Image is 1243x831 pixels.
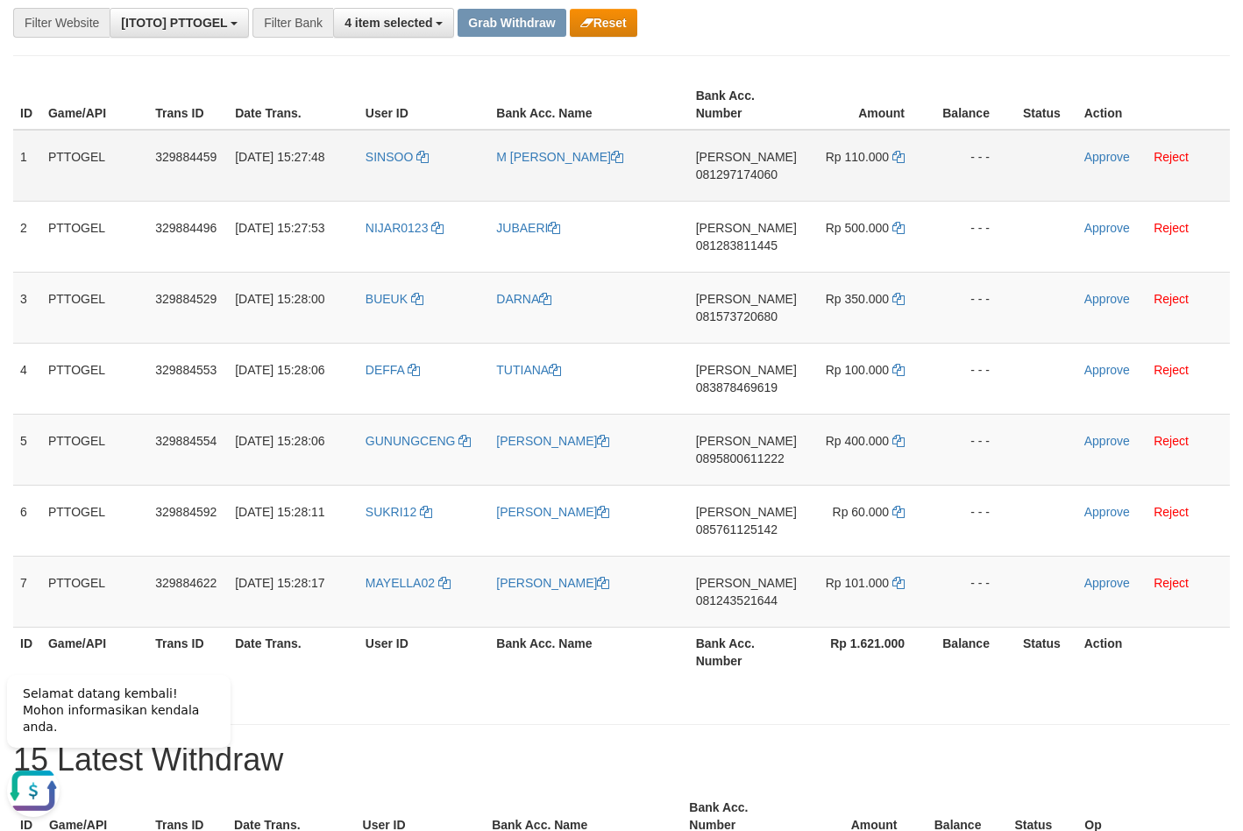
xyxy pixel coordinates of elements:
[931,485,1016,556] td: - - -
[892,150,905,164] a: Copy 110000 to clipboard
[366,150,413,164] span: SINSOO
[41,627,148,677] th: Game/API
[696,505,797,519] span: [PERSON_NAME]
[13,343,41,414] td: 4
[696,593,778,607] span: Copy 081243521644 to clipboard
[366,221,429,235] span: NIJAR0123
[1084,221,1130,235] a: Approve
[366,505,416,519] span: SUKRI12
[1016,627,1077,677] th: Status
[13,627,41,677] th: ID
[13,414,41,485] td: 5
[931,556,1016,627] td: - - -
[1154,505,1189,519] a: Reject
[366,221,444,235] a: NIJAR0123
[366,363,420,377] a: DEFFA
[235,150,324,164] span: [DATE] 15:27:48
[13,556,41,627] td: 7
[41,556,148,627] td: PTTOGEL
[826,150,889,164] span: Rp 110.000
[496,434,609,448] a: [PERSON_NAME]
[696,238,778,252] span: Copy 081283811445 to clipboard
[804,627,931,677] th: Rp 1.621.000
[1154,434,1189,448] a: Reject
[1154,363,1189,377] a: Reject
[1077,80,1230,130] th: Action
[892,363,905,377] a: Copy 100000 to clipboard
[496,221,560,235] a: JUBAERI
[804,80,931,130] th: Amount
[826,292,889,306] span: Rp 350.000
[696,363,797,377] span: [PERSON_NAME]
[155,221,217,235] span: 329884496
[23,27,199,75] span: Selamat datang kembali! Mohon informasikan kendala anda.
[13,272,41,343] td: 3
[696,522,778,536] span: Copy 085761125142 to clipboard
[931,414,1016,485] td: - - -
[155,505,217,519] span: 329884592
[235,221,324,235] span: [DATE] 15:27:53
[359,627,489,677] th: User ID
[235,576,324,590] span: [DATE] 15:28:17
[13,8,110,38] div: Filter Website
[366,576,435,590] span: MAYELLA02
[696,167,778,181] span: Copy 081297174060 to clipboard
[496,150,623,164] a: M [PERSON_NAME]
[931,80,1016,130] th: Balance
[235,363,324,377] span: [DATE] 15:28:06
[344,16,432,30] span: 4 item selected
[1084,434,1130,448] a: Approve
[892,221,905,235] a: Copy 500000 to clipboard
[228,80,359,130] th: Date Trans.
[689,80,804,130] th: Bank Acc. Number
[41,343,148,414] td: PTTOGEL
[892,292,905,306] a: Copy 350000 to clipboard
[696,576,797,590] span: [PERSON_NAME]
[7,105,60,158] button: Open LiveChat chat widget
[155,363,217,377] span: 329884553
[496,292,551,306] a: DARNA
[1077,627,1230,677] th: Action
[696,309,778,323] span: Copy 081573720680 to clipboard
[931,130,1016,202] td: - - -
[696,434,797,448] span: [PERSON_NAME]
[121,16,227,30] span: [ITOTO] PTTOGEL
[1154,150,1189,164] a: Reject
[496,505,609,519] a: [PERSON_NAME]
[570,9,637,37] button: Reset
[689,627,804,677] th: Bank Acc. Number
[833,505,890,519] span: Rp 60.000
[235,505,324,519] span: [DATE] 15:28:11
[696,380,778,394] span: Copy 083878469619 to clipboard
[826,434,889,448] span: Rp 400.000
[1084,576,1130,590] a: Approve
[41,485,148,556] td: PTTOGEL
[696,221,797,235] span: [PERSON_NAME]
[892,576,905,590] a: Copy 101000 to clipboard
[496,576,609,590] a: [PERSON_NAME]
[1084,363,1130,377] a: Approve
[931,201,1016,272] td: - - -
[13,485,41,556] td: 6
[155,292,217,306] span: 329884529
[13,682,505,707] div: Showing 1 to 7 of 7 entries
[826,576,889,590] span: Rp 101.000
[41,414,148,485] td: PTTOGEL
[496,363,561,377] a: TUTIANA
[931,627,1016,677] th: Balance
[1016,80,1077,130] th: Status
[333,8,454,38] button: 4 item selected
[1084,150,1130,164] a: Approve
[366,434,456,448] span: GUNUNGCENG
[252,8,333,38] div: Filter Bank
[458,9,565,37] button: Grab Withdraw
[931,272,1016,343] td: - - -
[235,434,324,448] span: [DATE] 15:28:06
[13,201,41,272] td: 2
[366,434,472,448] a: GUNUNGCENG
[110,8,249,38] button: [ITOTO] PTTOGEL
[359,80,489,130] th: User ID
[13,80,41,130] th: ID
[1084,292,1130,306] a: Approve
[366,292,423,306] a: BUEUK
